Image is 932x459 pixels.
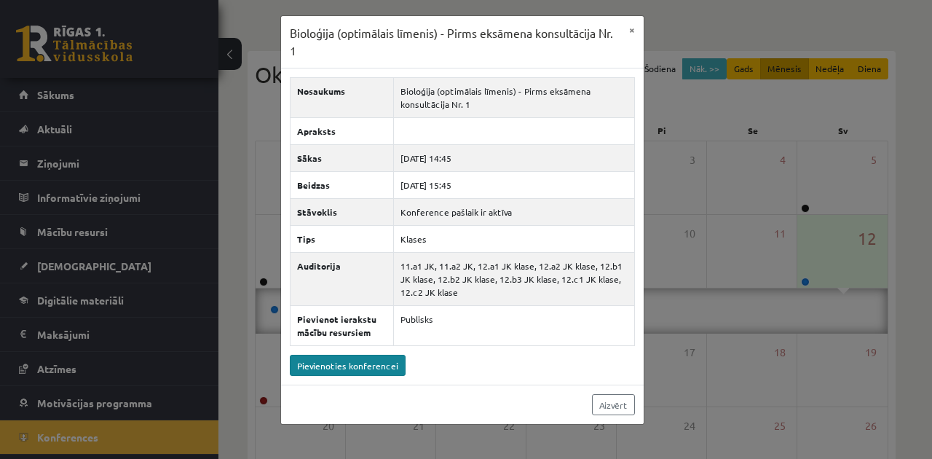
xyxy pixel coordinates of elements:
td: [DATE] 14:45 [394,145,635,172]
td: [DATE] 15:45 [394,172,635,199]
th: Sākas [291,145,394,172]
td: Publisks [394,306,635,346]
td: Konference pašlaik ir aktīva [394,199,635,226]
th: Beidzas [291,172,394,199]
a: Pievienoties konferencei [290,355,406,376]
th: Apraksts [291,118,394,145]
th: Tips [291,226,394,253]
th: Nosaukums [291,78,394,118]
td: Klases [394,226,635,253]
a: Aizvērt [592,394,635,415]
th: Stāvoklis [291,199,394,226]
td: Bioloģija (optimālais līmenis) - Pirms eksāmena konsultācija Nr. 1 [394,78,635,118]
th: Pievienot ierakstu mācību resursiem [291,306,394,346]
h3: Bioloģija (optimālais līmenis) - Pirms eksāmena konsultācija Nr. 1 [290,25,620,59]
button: × [620,16,644,44]
td: 11.a1 JK, 11.a2 JK, 12.a1 JK klase, 12.a2 JK klase, 12.b1 JK klase, 12.b2 JK klase, 12.b3 JK klas... [394,253,635,306]
th: Auditorija [291,253,394,306]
